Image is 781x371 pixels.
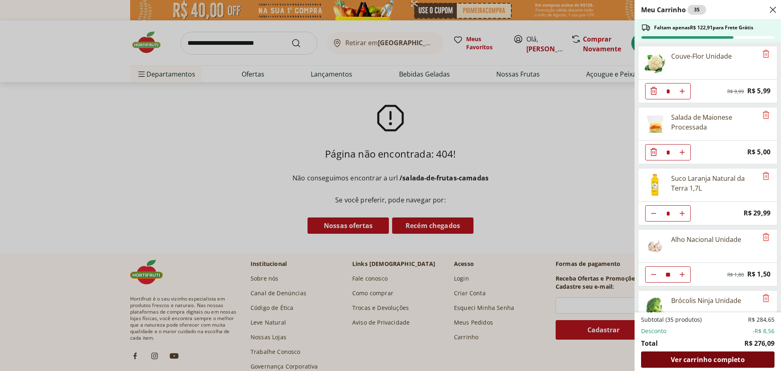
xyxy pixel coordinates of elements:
button: Remove [761,110,771,120]
span: Faltam apenas R$ 122,91 para Frete Grátis [654,24,753,31]
div: Brócolis Ninja Unidade [671,296,741,305]
button: Remove [761,171,771,181]
div: Suco Laranja Natural da Terra 1,7L [671,173,757,193]
span: R$ 9,99 [727,88,744,95]
button: Remove [761,49,771,59]
input: Quantidade Atual [662,145,674,160]
span: -R$ 8,56 [753,327,774,335]
span: Total [641,338,658,348]
button: Diminuir Quantidade [646,83,662,99]
span: Desconto [641,327,666,335]
span: R$ 5,00 [747,147,770,158]
span: R$ 276,09 [744,338,774,348]
a: Ver carrinho completo [641,351,774,368]
button: Remove [761,294,771,303]
input: Quantidade Atual [662,206,674,221]
button: Diminuir Quantidade [646,205,662,222]
span: R$ 5,99 [747,86,770,97]
div: Couve-Flor Unidade [671,51,732,61]
img: Principal [644,112,666,135]
span: Ver carrinho completo [671,356,744,363]
button: Aumentar Quantidade [674,83,690,99]
button: Remove [761,233,771,242]
img: Couve-Flor Unidade [644,51,666,74]
button: Aumentar Quantidade [674,205,690,222]
div: 35 [687,5,706,15]
input: Quantidade Atual [662,267,674,282]
span: R$ 1,80 [727,272,744,278]
div: Alho Nacional Unidade [671,235,741,244]
button: Diminuir Quantidade [646,144,662,160]
div: Salada de Maionese Processada [671,112,757,132]
span: R$ 29,99 [744,208,770,219]
input: Quantidade Atual [662,83,674,99]
h2: Meu Carrinho [641,5,706,15]
span: R$ 1,50 [747,269,770,280]
button: Diminuir Quantidade [646,266,662,283]
span: R$ 284,65 [748,316,774,324]
button: Aumentar Quantidade [674,144,690,160]
span: Subtotal (35 produtos) [641,316,702,324]
img: Brócolis Ninja Unidade [644,296,666,318]
button: Aumentar Quantidade [674,266,690,283]
img: Principal [644,235,666,257]
img: Suco Laranja Natural da Terra 1,7L [644,173,666,196]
